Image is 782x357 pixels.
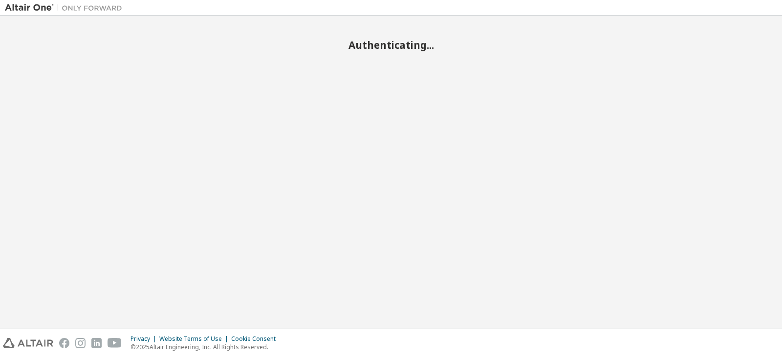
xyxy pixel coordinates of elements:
[5,39,777,51] h2: Authenticating...
[75,338,86,348] img: instagram.svg
[159,335,231,343] div: Website Terms of Use
[130,335,159,343] div: Privacy
[91,338,102,348] img: linkedin.svg
[5,3,127,13] img: Altair One
[59,338,69,348] img: facebook.svg
[3,338,53,348] img: altair_logo.svg
[231,335,282,343] div: Cookie Consent
[108,338,122,348] img: youtube.svg
[130,343,282,351] p: © 2025 Altair Engineering, Inc. All Rights Reserved.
